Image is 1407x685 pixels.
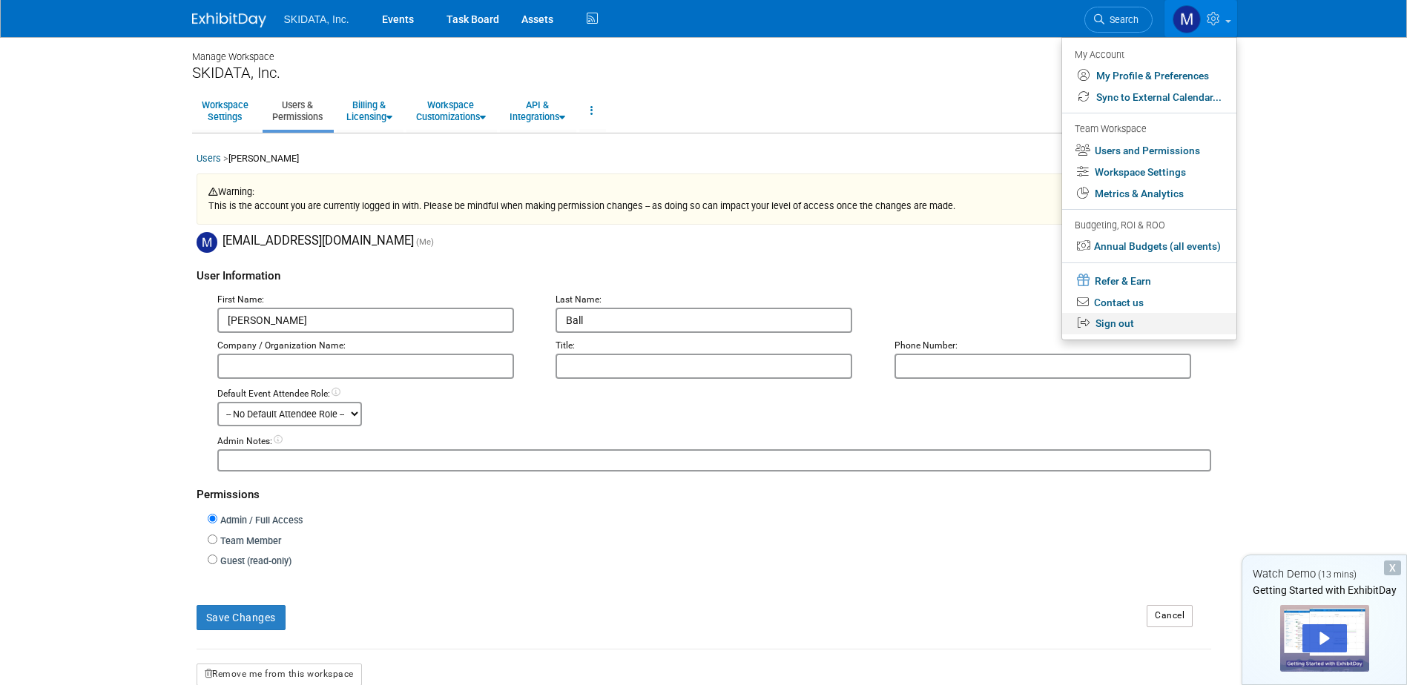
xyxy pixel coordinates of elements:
[1075,45,1222,63] div: My Account
[284,13,349,25] span: SKIDATA, Inc.
[217,555,291,569] label: Guest (read-only)
[1062,236,1236,257] a: Annual Budgets (all events)
[197,173,1211,225] div: Warning: This is the account you are currently logged in with. Please be mindful when making perm...
[1062,140,1236,162] a: Users and Permissions
[192,13,266,27] img: ExhibitDay
[1062,313,1236,334] a: Sign out
[1062,162,1236,183] a: Workspace Settings
[1062,65,1236,87] a: My Profile & Preferences
[1062,183,1236,205] a: Metrics & Analytics
[1062,269,1236,292] a: Refer & Earn
[337,93,402,129] a: Billing &Licensing
[1302,624,1347,652] div: Play
[263,93,332,129] a: Users &Permissions
[1084,7,1153,33] a: Search
[192,37,1216,64] div: Manage Workspace
[197,152,1211,173] div: [PERSON_NAME]
[1242,583,1406,598] div: Getting Started with ExhibitDay
[1147,605,1193,627] a: Cancel
[1173,5,1201,33] img: Michael Ball
[1075,122,1222,138] div: Team Workspace
[217,388,1211,401] div: Default Event Attendee Role:
[197,232,217,253] img: Michael Ball
[217,294,534,307] div: First Name:
[894,340,1211,353] div: Phone Number:
[197,153,221,164] a: Users
[556,340,872,353] div: Title:
[197,605,286,630] button: Save Changes
[1318,569,1357,580] span: (13 mins)
[217,535,281,549] label: Team Member
[500,93,575,129] a: API &Integrations
[1062,87,1236,108] a: Sync to External Calendar...
[416,237,434,248] span: (Me)
[217,435,1211,449] div: Admin Notes:
[197,471,1211,511] div: Permissions
[223,153,228,164] span: >
[217,514,303,528] label: Admin / Full Access
[223,234,414,248] span: [EMAIL_ADDRESS][DOMAIN_NAME]
[556,294,872,307] div: Last Name:
[1384,560,1401,575] div: Dismiss
[192,93,258,129] a: WorkspaceSettings
[406,93,495,129] a: WorkspaceCustomizations
[1242,566,1406,582] div: Watch Demo
[197,253,1211,292] div: User Information
[1075,218,1222,234] div: Budgeting, ROI & ROO
[1104,14,1139,25] span: Search
[1062,292,1236,314] a: Contact us
[217,340,534,353] div: Company / Organization Name:
[192,64,1216,82] div: SKIDATA, Inc.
